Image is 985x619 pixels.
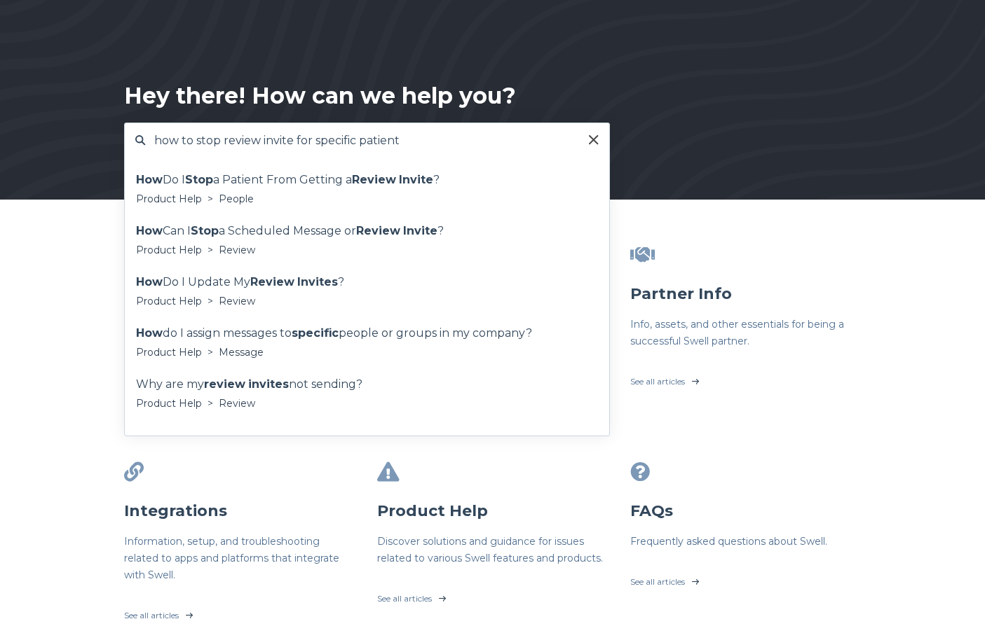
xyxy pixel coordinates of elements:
div: Product Help > Review [136,293,598,309]
span: How [136,326,163,340]
h6: Frequently asked questions about Swell. [630,533,862,550]
div: Do I Update My ? [136,272,598,293]
span:  [630,245,655,265]
span: Review [356,224,400,237]
h3: Partner Info [630,284,862,305]
span: How [136,275,163,288]
span: specific [292,326,339,340]
div: Product Help > Review [136,242,598,258]
span: invites [248,377,289,391]
span:  [630,462,650,482]
span: Review [352,173,396,186]
a: Howdo I assign messages tospecificpeople or groups in my company?Product Help > Message [125,317,609,368]
h3: Product Help [377,501,609,522]
span: Invite [403,224,437,237]
span:  [377,462,400,482]
span: Invite [399,173,433,186]
div: Product Help > Message [136,344,598,361]
span: Stop [185,173,213,186]
div: Can I a Scheduled Message or ? [136,221,598,242]
div: Hey there! How can we help you? [124,81,516,111]
h6: Discover solutions and guidance for issues related to various Swell features and products. [377,533,609,566]
a: See all articles [377,578,609,613]
h6: Information, setup, and troubleshooting related to apps and platforms that integrate with Swell. [124,533,355,583]
span: How [136,224,163,237]
a: See all articles [630,561,862,596]
div: Product Help > People [136,190,598,207]
a: HowCan IStopa Scheduled Message orReview Invite?Product Help > Review [125,214,609,265]
a: HowDo I Update MyReview Invites?Product Help > Review [125,265,609,316]
h3: FAQs [630,501,862,522]
a: See all articles [630,361,862,396]
div: Do I a Patient From Getting a ? [136,169,598,190]
h3: Integrations [124,501,355,522]
span: Invites [297,275,338,288]
h6: Info, assets, and other essentials for being a successful Swell partner. [630,316,862,349]
div: Why are my not sending? [136,374,598,395]
span: review [204,377,245,391]
span:  [124,462,144,482]
span: Stop [191,224,219,237]
span: Review [250,275,294,288]
a: HowDo IStopa Patient From Getting aReview Invite?Product Help > People [125,162,609,214]
span: How [136,173,163,186]
input: Search for answers [146,125,589,155]
div: do I assign messages to people or groups in my company? [136,323,598,344]
div: Product Help > Review [136,395,598,412]
a: Why are myreview invitesnot sending?Product Help > Review [125,368,609,419]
